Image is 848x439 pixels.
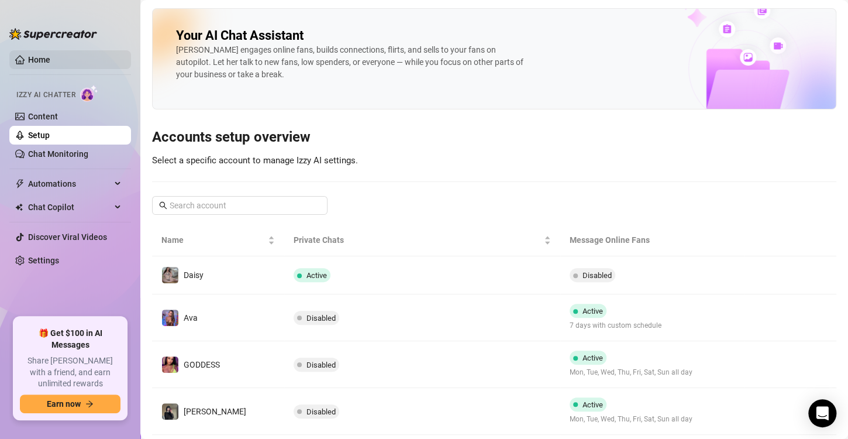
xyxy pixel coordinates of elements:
[152,128,836,147] h3: Accounts setup overview
[28,55,50,64] a: Home
[306,361,336,369] span: Disabled
[80,85,98,102] img: AI Chatter
[284,224,560,256] th: Private Chats
[28,112,58,121] a: Content
[15,179,25,188] span: thunderbolt
[47,399,81,409] span: Earn now
[162,356,178,373] img: GODDESS
[20,395,120,413] button: Earn nowarrow-right
[159,201,167,210] span: search
[20,328,120,351] span: 🎁 Get $100 in AI Messages
[294,234,542,246] span: Private Chats
[582,354,603,362] span: Active
[306,314,336,323] span: Disabled
[184,407,246,416] span: [PERSON_NAME]
[582,307,603,315] span: Active
[162,267,178,283] img: Daisy
[28,131,50,140] a: Setup
[306,407,336,416] span: Disabled
[161,234,266,246] span: Name
[162,403,178,420] img: Anna
[28,149,88,159] a: Chat Monitoring
[152,155,358,166] span: Select a specific account to manage Izzy AI settings.
[16,90,75,101] span: Izzy AI Chatter
[85,400,94,408] span: arrow-right
[570,320,661,331] span: 7 days with custom schedule
[582,271,612,280] span: Disabled
[570,414,692,425] span: Mon, Tue, Wed, Thu, Fri, Sat, Sun all day
[170,199,311,212] input: Search account
[184,313,198,323] span: Ava
[176,28,304,44] h2: Your AI Chat Assistant
[28,174,111,193] span: Automations
[28,232,107,242] a: Discover Viral Videos
[20,355,120,390] span: Share [PERSON_NAME] with a friend, and earn unlimited rewards
[184,360,220,369] span: GODDESS
[9,28,97,40] img: logo-BBDzfeDw.svg
[582,400,603,409] span: Active
[162,310,178,326] img: Ava
[176,44,527,81] div: [PERSON_NAME] engages online fans, builds connections, flirts, and sells to your fans on autopilo...
[570,367,692,378] span: Mon, Tue, Wed, Thu, Fri, Sat, Sun all day
[184,270,204,280] span: Daisy
[560,224,744,256] th: Message Online Fans
[28,198,111,217] span: Chat Copilot
[28,256,59,265] a: Settings
[808,399,836,427] div: Open Intercom Messenger
[306,271,327,280] span: Active
[152,224,284,256] th: Name
[15,203,23,211] img: Chat Copilot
